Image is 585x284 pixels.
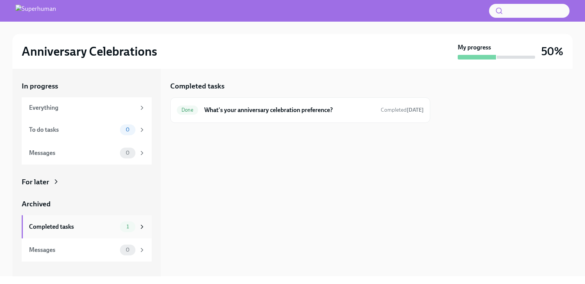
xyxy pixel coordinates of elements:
[22,199,152,209] a: Archived
[122,224,133,230] span: 1
[22,141,152,165] a: Messages0
[458,43,491,52] strong: My progress
[121,127,134,133] span: 0
[204,106,375,114] h6: What's your anniversary celebration preference?
[22,238,152,262] a: Messages0
[381,106,424,114] span: August 21st, 2025 10:53
[22,97,152,118] a: Everything
[121,150,134,156] span: 0
[29,246,117,254] div: Messages
[29,149,117,157] div: Messages
[541,44,563,58] h3: 50%
[177,107,198,113] span: Done
[170,81,224,91] h5: Completed tasks
[407,107,424,113] strong: [DATE]
[22,177,49,187] div: For later
[22,81,152,91] a: In progress
[29,223,117,231] div: Completed tasks
[29,126,117,134] div: To do tasks
[22,215,152,238] a: Completed tasks1
[22,44,157,59] h2: Anniversary Celebrations
[22,177,152,187] a: For later
[29,104,135,112] div: Everything
[22,118,152,141] a: To do tasks0
[15,5,56,17] img: Superhuman
[381,107,424,113] span: Completed
[121,247,134,253] span: 0
[177,104,424,116] a: DoneWhat's your anniversary celebration preference?Completed[DATE]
